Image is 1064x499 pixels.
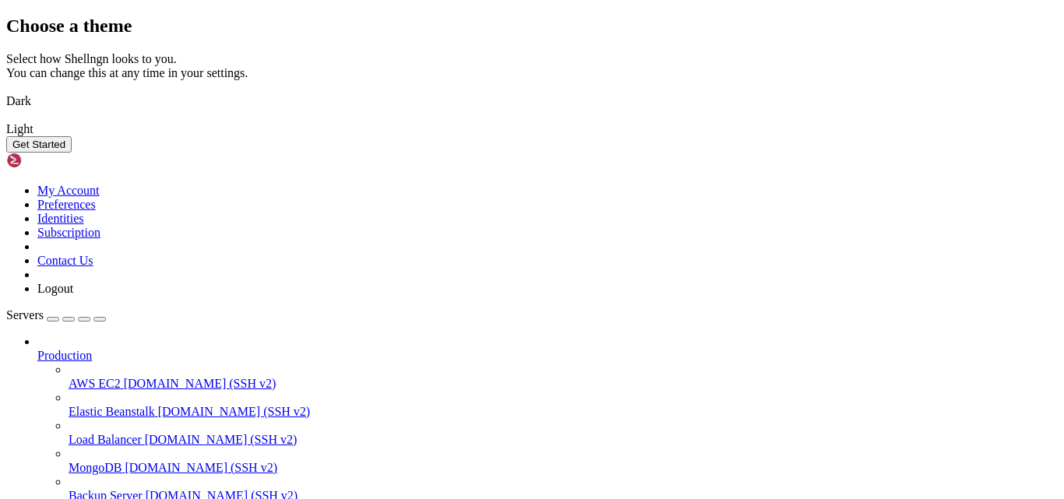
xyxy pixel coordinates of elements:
span: MongoDB [69,461,122,474]
a: Servers [6,308,106,322]
a: AWS EC2 [DOMAIN_NAME] (SSH v2) [69,377,1058,391]
h2: Choose a theme [6,16,1058,37]
span: Servers [6,308,44,322]
span: AWS EC2 [69,377,121,390]
li: Load Balancer [DOMAIN_NAME] (SSH v2) [69,419,1058,447]
a: MongoDB [DOMAIN_NAME] (SSH v2) [69,461,1058,475]
a: Preferences [37,198,96,211]
button: Get Started [6,136,72,153]
span: Production [37,349,92,362]
a: Logout [37,282,73,295]
span: Load Balancer [69,433,142,446]
div: Light [6,122,1058,136]
li: MongoDB [DOMAIN_NAME] (SSH v2) [69,447,1058,475]
li: Elastic Beanstalk [DOMAIN_NAME] (SSH v2) [69,391,1058,419]
a: My Account [37,184,100,197]
span: [DOMAIN_NAME] (SSH v2) [125,461,277,474]
div: Dark [6,94,1058,108]
span: [DOMAIN_NAME] (SSH v2) [158,405,311,418]
span: [DOMAIN_NAME] (SSH v2) [145,433,298,446]
li: AWS EC2 [DOMAIN_NAME] (SSH v2) [69,363,1058,391]
a: Contact Us [37,254,93,267]
a: Identities [37,212,84,225]
a: Subscription [37,226,100,239]
a: Elastic Beanstalk [DOMAIN_NAME] (SSH v2) [69,405,1058,419]
a: Production [37,349,1058,363]
span: Elastic Beanstalk [69,405,155,418]
span: [DOMAIN_NAME] (SSH v2) [124,377,277,390]
img: Shellngn [6,153,96,168]
a: Load Balancer [DOMAIN_NAME] (SSH v2) [69,433,1058,447]
div: Select how Shellngn looks to you. You can change this at any time in your settings. [6,52,1058,80]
